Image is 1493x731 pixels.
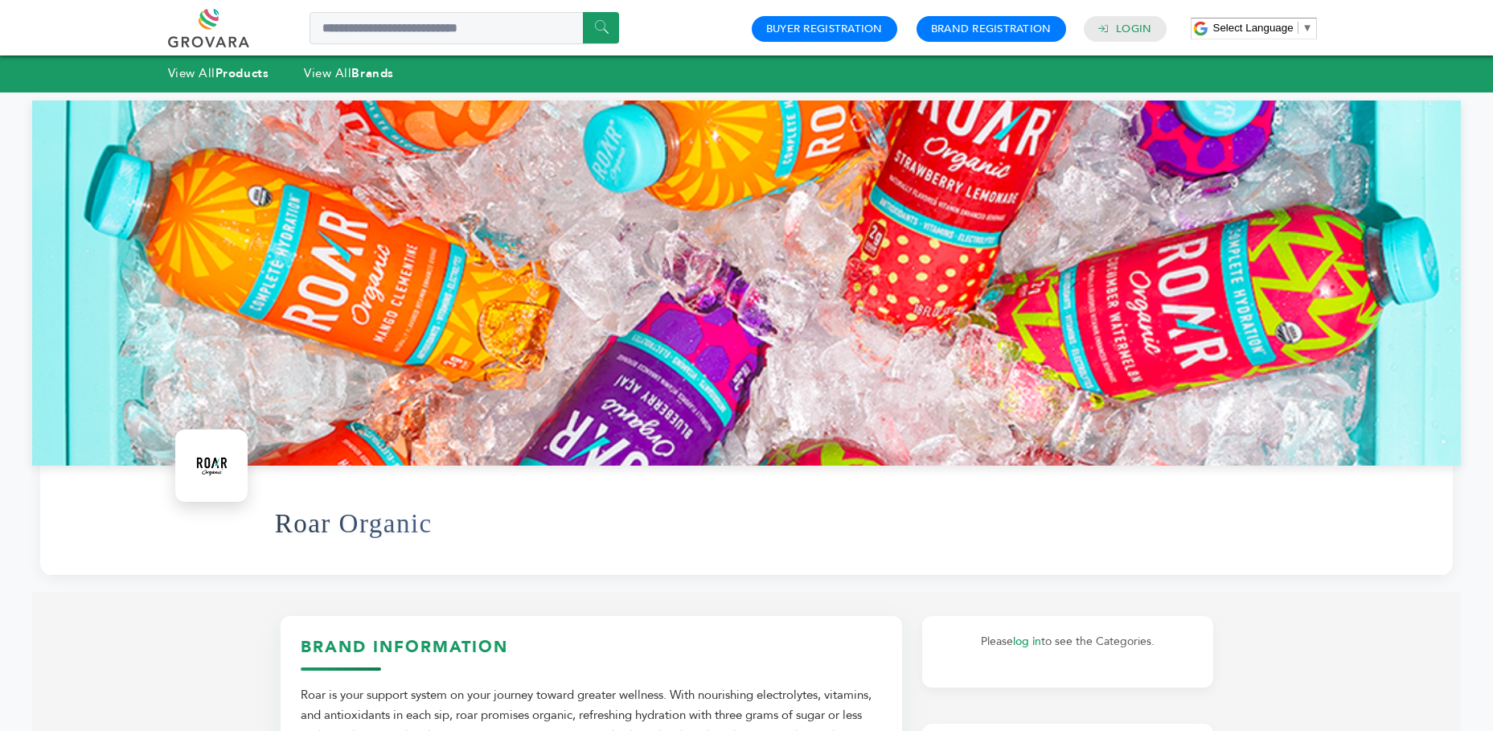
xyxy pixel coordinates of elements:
p: Please to see the Categories. [938,632,1197,651]
a: Login [1116,22,1151,36]
span: ​ [1298,22,1298,34]
a: Brand Registration [931,22,1052,36]
span: Select Language [1213,22,1294,34]
a: View AllProducts [168,65,269,81]
a: Select Language​ [1213,22,1313,34]
h1: Roar Organic [275,484,433,563]
a: Buyer Registration [766,22,883,36]
strong: Brands [351,65,393,81]
a: log in [1013,634,1041,649]
strong: Products [215,65,269,81]
h3: Brand Information [301,636,882,671]
span: ▼ [1302,22,1313,34]
img: Roar Organic Logo [179,433,244,498]
input: Search a product or brand... [310,12,619,44]
a: View AllBrands [304,65,394,81]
